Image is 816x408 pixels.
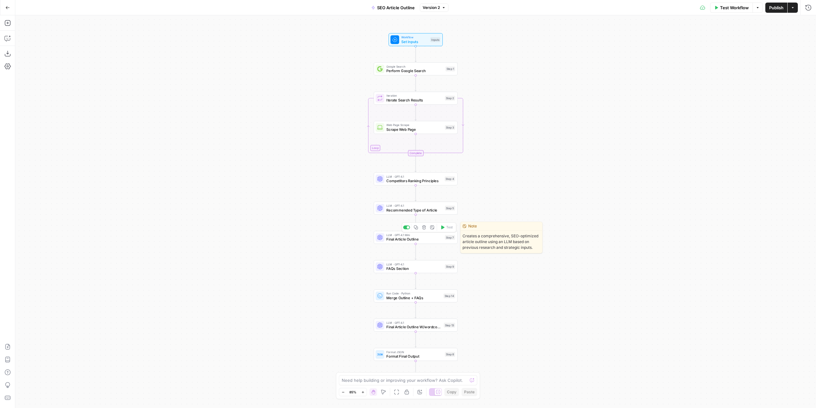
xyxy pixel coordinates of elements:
[765,3,787,13] button: Publish
[415,185,416,201] g: Edge from step_4 to step_5
[386,97,443,103] span: Iterate Search Results
[444,388,459,396] button: Copy
[377,4,415,11] span: SEO Article Outline
[445,125,455,130] div: Step 3
[386,295,441,300] span: Merge Outline + FAQs
[443,293,455,298] div: Step 14
[464,389,475,395] span: Paste
[349,389,356,395] span: 85%
[386,127,443,132] span: Scrape Web Page
[386,174,442,179] span: LLM · GPT-4.1
[445,176,455,181] div: Step 4
[445,235,455,240] div: Step 7
[386,237,443,242] span: Final Article Outline
[415,302,416,318] g: Edge from step_14 to step_13
[386,350,443,354] span: Format JSON
[386,178,442,183] span: Competitors Ranking Principles
[386,353,443,359] span: Format Final Output
[374,202,457,215] div: LLM · GPT-4.1Recommended Type of ArticleStep 5
[374,63,457,76] div: Google SearchPerform Google SearchStep 1
[386,207,443,213] span: Recommended Type of Article
[415,156,416,172] g: Edge from step_2-iteration-end to step_4
[415,332,416,347] g: Edge from step_13 to step_8
[415,75,416,91] g: Edge from step_1 to step_2
[445,264,455,269] div: Step 9
[386,204,443,208] span: LLM · GPT-4.1
[386,291,441,296] span: Run Code · Python
[368,3,419,13] button: SEO Article Outline
[386,123,443,127] span: Web Page Scrape
[374,348,457,361] div: Format JSONFormat Final OutputStep 8
[374,172,457,185] div: LLM · GPT-4.1Competitors Ranking PrinciplesStep 4
[401,39,428,44] span: Set Inputs
[408,150,423,156] div: Complete
[462,388,477,396] button: Paste
[769,4,783,11] span: Publish
[415,46,416,62] g: Edge from start to step_1
[423,5,440,11] span: Version 2
[420,4,448,12] button: Version 2
[386,321,441,325] span: LLM · GPT-4.1
[374,289,457,302] div: Run Code · PythonMerge Outline + FAQsStep 14
[445,66,455,71] div: Step 1
[446,225,453,230] span: Test
[374,319,457,332] div: LLM · GPT-4.1Final Article Outline W/wordcountStep 13
[415,361,416,376] g: Edge from step_8 to end
[720,4,749,11] span: Test Workflow
[445,206,455,211] div: Step 5
[374,231,457,244] div: LLM · GPT-4.1 MiniFinal Article OutlineStep 7Test
[710,3,753,13] button: Test Workflow
[374,150,457,156] div: Complete
[386,262,443,266] span: LLM · GPT-4.1
[401,35,428,40] span: Workflow
[438,224,455,231] button: Test
[444,323,455,328] div: Step 13
[386,68,443,73] span: Perform Google Search
[374,121,457,134] div: Web Page ScrapeScrape Web PageStep 3
[374,33,457,46] div: WorkflowSet InputsInputs
[386,93,443,98] span: Iteration
[386,324,441,330] span: Final Article Outline W/wordcount
[374,260,457,273] div: LLM · GPT-4.1FAQs SectionStep 9
[415,105,416,120] g: Edge from step_2 to step_3
[461,231,542,253] span: Creates a comprehensive, SEO-optimized article outline using an LLM based on previous research an...
[447,389,456,395] span: Copy
[386,64,443,69] span: Google Search
[461,222,542,231] div: Note
[415,244,416,260] g: Edge from step_7 to step_9
[430,37,440,42] div: Inputs
[374,92,457,105] div: LoopIterationIterate Search ResultsStep 2
[445,96,455,100] div: Step 2
[415,273,416,289] g: Edge from step_9 to step_14
[445,352,455,357] div: Step 8
[386,266,443,271] span: FAQs Section
[386,233,443,237] span: LLM · GPT-4.1 Mini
